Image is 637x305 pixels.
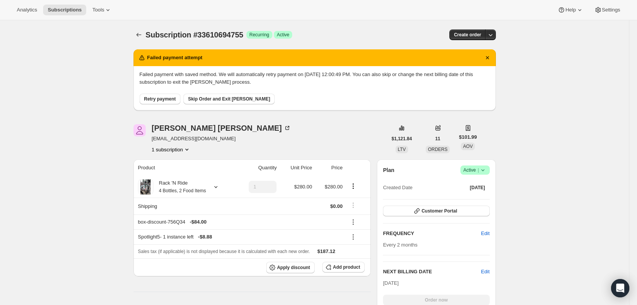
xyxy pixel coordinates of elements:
[398,147,406,152] span: LTV
[294,184,312,190] span: $280.00
[183,94,275,104] button: Skip Order and Exit [PERSON_NAME]
[463,166,487,174] span: Active
[330,203,343,209] span: $0.00
[383,268,481,276] h2: NEXT BILLING DATE
[383,242,417,248] span: Every 2 months
[198,233,212,241] span: - $8.88
[317,248,335,254] span: $187.12
[279,159,314,176] th: Unit Price
[383,230,481,237] h2: FREQUENCY
[347,201,359,209] button: Shipping actions
[481,268,489,276] button: Edit
[134,198,235,214] th: Shipping
[470,185,485,191] span: [DATE]
[159,188,206,193] small: 4 Bottles, 2 Food Items
[88,5,116,15] button: Tools
[611,279,629,297] div: Open Intercom Messenger
[277,32,290,38] span: Active
[383,166,394,174] h2: Plan
[478,167,479,173] span: |
[449,29,486,40] button: Create order
[43,5,86,15] button: Subscriptions
[140,94,180,104] button: Retry payment
[383,280,399,286] span: [DATE]
[383,184,412,191] span: Created Date
[266,262,315,273] button: Apply discount
[146,31,243,39] span: Subscription #33610694755
[138,249,310,254] span: Sales tax (if applicable) is not displayed because it is calculated with each new order.
[48,7,82,13] span: Subscriptions
[565,7,576,13] span: Help
[152,135,291,143] span: [EMAIL_ADDRESS][DOMAIN_NAME]
[333,264,360,270] span: Add product
[476,227,494,240] button: Edit
[435,136,440,142] span: 11
[553,5,588,15] button: Help
[465,182,490,193] button: [DATE]
[602,7,620,13] span: Settings
[421,208,457,214] span: Customer Portal
[383,206,489,216] button: Customer Portal
[314,159,345,176] th: Price
[188,96,270,102] span: Skip Order and Exit [PERSON_NAME]
[190,218,206,226] span: - $84.00
[590,5,625,15] button: Settings
[152,146,191,153] button: Product actions
[431,133,445,144] button: 11
[459,133,477,141] span: $101.99
[277,264,310,271] span: Apply discount
[12,5,42,15] button: Analytics
[134,159,235,176] th: Product
[92,7,104,13] span: Tools
[325,184,343,190] span: $280.00
[138,233,343,241] div: Spotlight5 - 1 instance left
[463,144,473,149] span: AOV
[138,218,343,226] div: box-discount-756Q34
[140,71,490,86] p: Failed payment with saved method. We will automatically retry payment on [DATE] 12:00:49 PM. You ...
[454,32,481,38] span: Create order
[134,124,146,136] span: Kimberly Judkins
[153,179,206,195] div: Rack 'N Ride
[249,32,269,38] span: Recurring
[387,133,417,144] button: $1,121.84
[152,124,291,132] div: [PERSON_NAME] [PERSON_NAME]
[235,159,279,176] th: Quantity
[144,96,176,102] span: Retry payment
[481,230,489,237] span: Edit
[322,262,365,273] button: Add product
[17,7,37,13] span: Analytics
[428,147,447,152] span: ORDERS
[482,52,493,63] button: Dismiss notification
[392,136,412,142] span: $1,121.84
[134,29,144,40] button: Subscriptions
[347,182,359,190] button: Product actions
[147,54,203,62] h2: Failed payment attempt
